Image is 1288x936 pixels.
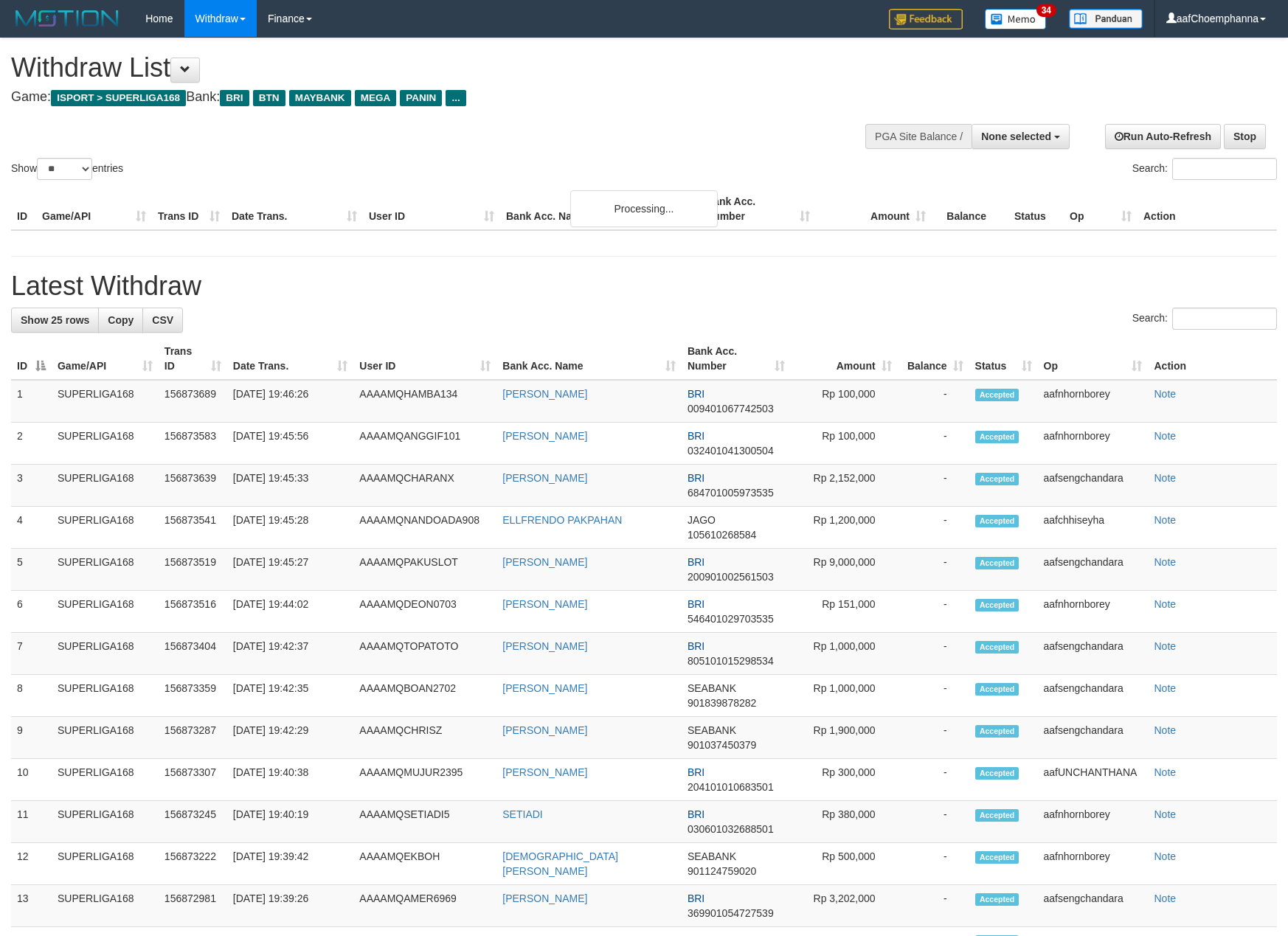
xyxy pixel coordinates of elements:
select: Showentries [37,158,92,180]
a: Note [1154,598,1176,610]
td: SUPERLIGA168 [52,465,159,507]
a: [PERSON_NAME] [502,682,587,694]
td: Rp 3,202,000 [791,885,898,927]
td: 5 [11,549,52,591]
a: Note [1154,556,1176,568]
td: aafnhornborey [1038,591,1149,633]
span: Copy 032401041300504 to clipboard [688,445,774,457]
td: AAAAMQEKBOH [353,843,496,885]
td: 7 [11,633,52,675]
span: Copy 901037450379 to clipboard [688,739,756,751]
a: [PERSON_NAME] [502,724,587,736]
a: Note [1154,640,1176,652]
span: CSV [152,314,173,326]
th: Bank Acc. Name: activate to sort column ascending [496,338,682,380]
span: Accepted [975,641,1019,654]
a: CSV [142,308,183,333]
td: 6 [11,591,52,633]
td: [DATE] 19:40:19 [227,801,354,843]
td: SUPERLIGA168 [52,380,159,423]
h4: Game: Bank: [11,90,844,105]
a: Note [1154,682,1176,694]
td: SUPERLIGA168 [52,843,159,885]
td: 8 [11,675,52,717]
td: 156872981 [159,885,227,927]
td: Rp 380,000 [791,801,898,843]
label: Search: [1132,308,1277,330]
span: Copy [108,314,134,326]
td: aafsengchandara [1038,675,1149,717]
a: [PERSON_NAME] [502,598,587,610]
span: MEGA [355,90,397,106]
h1: Withdraw List [11,53,844,83]
td: Rp 9,000,000 [791,549,898,591]
span: BRI [688,598,704,610]
td: [DATE] 19:45:27 [227,549,354,591]
td: 156873404 [159,633,227,675]
span: JAGO [688,514,716,526]
td: AAAAMQDEON0703 [353,591,496,633]
span: BRI [688,388,704,400]
span: Accepted [975,557,1019,569]
span: BRI [688,556,704,568]
span: Accepted [975,893,1019,906]
span: 34 [1036,4,1056,17]
span: MAYBANK [289,90,351,106]
span: Copy 901124759020 to clipboard [688,865,756,877]
span: SEABANK [688,724,736,736]
td: Rp 1,000,000 [791,633,898,675]
td: 13 [11,885,52,927]
a: [PERSON_NAME] [502,892,587,904]
td: Rp 300,000 [791,759,898,801]
td: [DATE] 19:39:42 [227,843,354,885]
span: Copy 901839878282 to clipboard [688,697,756,709]
span: BTN [253,90,285,106]
td: AAAAMQSETIADI5 [353,801,496,843]
td: [DATE] 19:39:26 [227,885,354,927]
td: aafsengchandara [1038,885,1149,927]
td: Rp 1,200,000 [791,507,898,549]
span: Copy 684701005973535 to clipboard [688,487,774,499]
th: Status [1008,188,1064,230]
td: [DATE] 19:45:28 [227,507,354,549]
td: AAAAMQMUJUR2395 [353,759,496,801]
th: Op [1064,188,1138,230]
td: aafUNCHANTHANA [1038,759,1149,801]
span: Copy 105610268584 to clipboard [688,529,756,541]
td: SUPERLIGA168 [52,591,159,633]
td: Rp 100,000 [791,423,898,465]
th: User ID: activate to sort column ascending [353,338,496,380]
a: Stop [1224,124,1266,149]
span: PANIN [400,90,442,106]
span: None selected [981,131,1051,142]
td: 156873222 [159,843,227,885]
td: SUPERLIGA168 [52,717,159,759]
td: aafnhornborey [1038,801,1149,843]
td: - [898,801,969,843]
td: 3 [11,465,52,507]
td: [DATE] 19:42:35 [227,675,354,717]
a: SETIADI [502,808,542,820]
td: Rp 500,000 [791,843,898,885]
a: Note [1154,430,1176,442]
td: aafsengchandara [1038,549,1149,591]
h1: Latest Withdraw [11,271,1277,301]
span: BRI [688,640,704,652]
td: Rp 100,000 [791,380,898,423]
td: aafsengchandara [1038,465,1149,507]
div: PGA Site Balance / [865,124,972,149]
span: BRI [688,892,704,904]
span: Show 25 rows [21,314,89,326]
td: Rp 151,000 [791,591,898,633]
td: 156873689 [159,380,227,423]
span: Accepted [975,767,1019,780]
td: SUPERLIGA168 [52,507,159,549]
td: - [898,549,969,591]
td: 156873359 [159,675,227,717]
span: BRI [688,766,704,778]
td: 156873541 [159,507,227,549]
td: Rp 1,000,000 [791,675,898,717]
td: 156873519 [159,549,227,591]
td: - [898,423,969,465]
span: BRI [688,808,704,820]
